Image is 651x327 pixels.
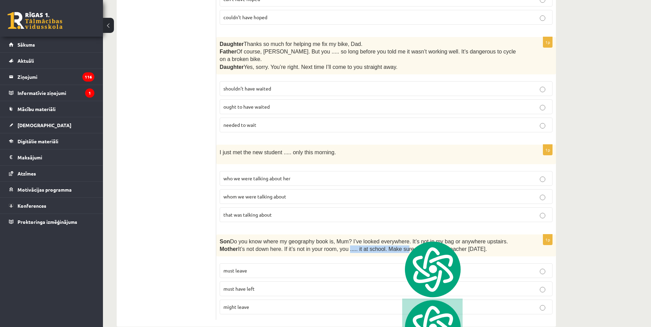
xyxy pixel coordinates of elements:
i: 1 [85,88,94,98]
a: Atzīmes [9,166,94,181]
input: shouldn’t have waited [540,87,545,92]
a: Konferences [9,198,94,214]
span: Konferences [18,203,46,209]
span: Digitālie materiāli [18,138,58,144]
span: I just met the new student ..... only this morning. [220,149,336,155]
legend: Informatīvie ziņojumi [18,85,94,101]
span: Atzīmes [18,170,36,177]
legend: Ziņojumi [18,69,94,85]
a: Informatīvie ziņojumi1 [9,85,94,101]
span: Mācību materiāli [18,106,56,112]
span: Father [220,49,236,54]
input: couldn’t have hoped [540,15,545,21]
span: Proktoringa izmēģinājums [18,219,77,225]
p: 1p [543,144,553,155]
span: Sākums [18,41,35,48]
a: Rīgas 1. Tālmācības vidusskola [8,12,62,29]
p: 1p [543,234,553,245]
span: [DEMOGRAPHIC_DATA] [18,122,71,128]
i: 116 [82,72,94,82]
span: Son [220,239,230,244]
input: needed to wait [540,123,545,129]
span: Daughter [220,41,244,47]
input: who we were talking about her [540,177,545,182]
a: Mācību materiāli [9,101,94,117]
span: who we were talking about her [223,175,290,181]
input: whom we were talking about [540,195,545,200]
p: 1p [543,37,553,48]
span: Motivācijas programma [18,186,72,193]
a: Motivācijas programma [9,182,94,197]
span: shouldn’t have waited [223,85,271,92]
a: Digitālie materiāli [9,133,94,149]
span: Yes, sorry. You’re right. Next time I’ll come to you straight away. [244,64,397,70]
span: It’s not down here. If it’s not in your room, you ..... it at school. Make sure you ask your teac... [238,246,487,252]
span: must have left [223,286,255,292]
input: ought to have waited [540,105,545,110]
a: Aktuāli [9,53,94,69]
a: [DEMOGRAPHIC_DATA] [9,117,94,133]
input: that was talking about [540,213,545,218]
legend: Maksājumi [18,149,94,165]
a: Proktoringa izmēģinājums [9,214,94,230]
span: must leave [223,267,247,274]
span: Do you know where my geography book is, Mum? I’ve looked everywhere. It’s not in my bag or anywhe... [230,239,508,244]
span: needed to wait [223,122,256,128]
input: must leave [540,269,545,274]
span: couldn’t have hoped [223,14,267,20]
span: Daughter [220,64,244,70]
a: Sākums [9,37,94,52]
span: that was talking about [223,211,272,218]
a: Maksājumi [9,149,94,165]
span: might leave [223,304,249,310]
input: might leave [540,305,545,311]
span: whom we were talking about [223,193,286,199]
span: Thanks so much for helping me fix my bike, Dad. [244,41,362,47]
span: ought to have waited [223,104,270,110]
a: Ziņojumi116 [9,69,94,85]
span: Of course, [PERSON_NAME]. But you ..... so long before you told me it wasn’t working well. It’s d... [220,49,516,62]
span: Mother [220,246,238,252]
input: must have left [540,287,545,292]
span: Aktuāli [18,58,34,64]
